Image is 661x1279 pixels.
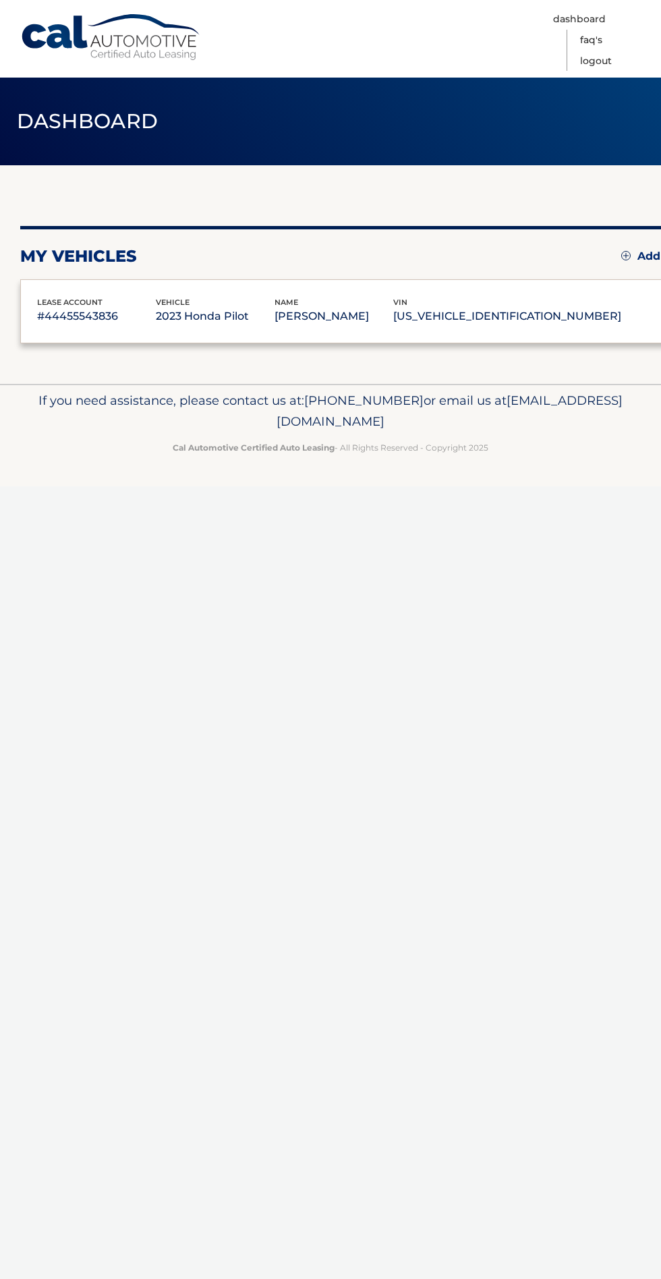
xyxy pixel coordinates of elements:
h2: my vehicles [20,246,137,266]
img: add.svg [621,251,631,260]
span: Dashboard [17,109,159,134]
p: If you need assistance, please contact us at: or email us at [20,390,641,433]
a: Dashboard [553,9,606,30]
p: #44455543836 [37,307,156,326]
strong: Cal Automotive Certified Auto Leasing [173,443,335,453]
span: [PHONE_NUMBER] [304,393,424,408]
p: 2023 Honda Pilot [156,307,275,326]
p: - All Rights Reserved - Copyright 2025 [20,440,641,455]
span: lease account [37,297,103,307]
a: Cal Automotive [20,13,202,61]
span: vehicle [156,297,190,307]
p: [PERSON_NAME] [275,307,393,326]
a: FAQ's [580,30,602,51]
p: [US_VEHICLE_IDENTIFICATION_NUMBER] [393,307,621,326]
a: Logout [580,51,612,72]
span: vin [393,297,407,307]
span: name [275,297,298,307]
